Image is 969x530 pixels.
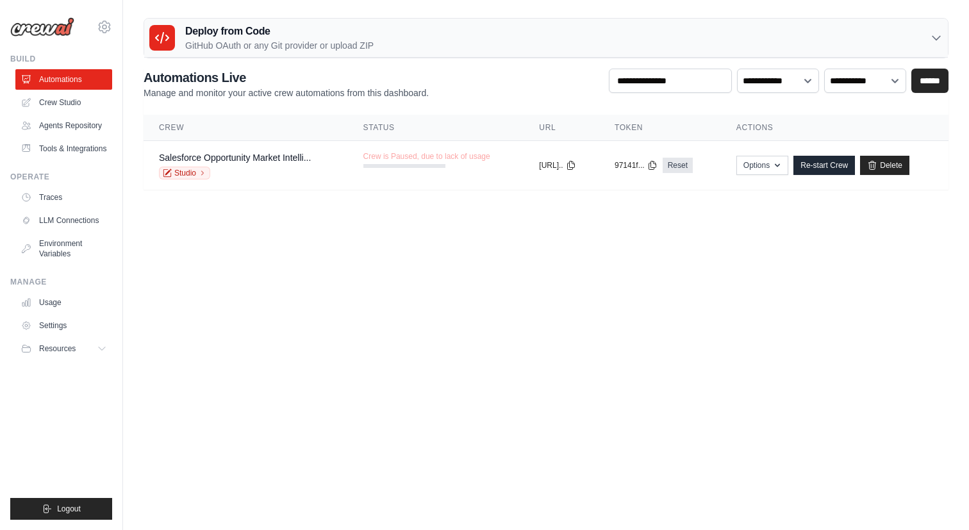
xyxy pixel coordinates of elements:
[524,115,599,141] th: URL
[185,39,374,52] p: GitHub OAuth or any Git provider or upload ZIP
[10,498,112,520] button: Logout
[15,233,112,264] a: Environment Variables
[15,187,112,208] a: Traces
[736,156,788,175] button: Options
[39,344,76,354] span: Resources
[663,158,693,173] a: Reset
[144,115,348,141] th: Crew
[15,92,112,113] a: Crew Studio
[159,167,210,179] a: Studio
[363,151,490,161] span: Crew is Paused, due to lack of usage
[15,138,112,159] a: Tools & Integrations
[721,115,948,141] th: Actions
[793,156,855,175] a: Re-start Crew
[10,17,74,37] img: Logo
[15,292,112,313] a: Usage
[15,115,112,136] a: Agents Repository
[185,24,374,39] h3: Deploy from Code
[615,160,658,170] button: 97141f...
[15,210,112,231] a: LLM Connections
[159,153,311,163] a: Salesforce Opportunity Market Intelli...
[15,69,112,90] a: Automations
[10,277,112,287] div: Manage
[15,315,112,336] a: Settings
[10,172,112,182] div: Operate
[57,504,81,514] span: Logout
[348,115,524,141] th: Status
[144,69,429,87] h2: Automations Live
[15,338,112,359] button: Resources
[10,54,112,64] div: Build
[599,115,721,141] th: Token
[144,87,429,99] p: Manage and monitor your active crew automations from this dashboard.
[860,156,909,175] a: Delete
